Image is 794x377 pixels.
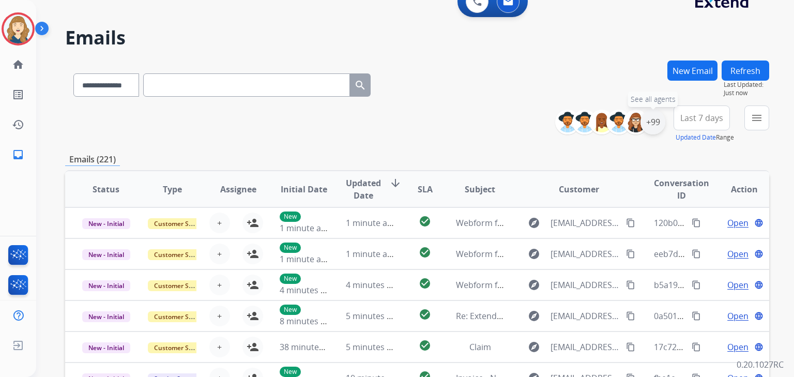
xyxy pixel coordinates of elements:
[754,280,764,290] mat-icon: language
[528,310,540,322] mat-icon: explore
[148,249,215,260] span: Customer Support
[419,215,431,228] mat-icon: check_circle
[93,183,119,195] span: Status
[528,279,540,291] mat-icon: explore
[551,341,620,353] span: [EMAIL_ADDRESS][DOMAIN_NAME]
[737,358,784,371] p: 0.20.1027RC
[209,244,230,264] button: +
[469,341,491,353] span: Claim
[280,253,331,265] span: 1 minute ago
[82,311,130,322] span: New - Initial
[217,310,222,322] span: +
[692,218,701,228] mat-icon: content_copy
[280,367,301,377] p: New
[217,341,222,353] span: +
[751,112,763,124] mat-icon: menu
[722,61,769,81] button: Refresh
[692,342,701,352] mat-icon: content_copy
[456,248,690,260] span: Webform from [EMAIL_ADDRESS][DOMAIN_NAME] on [DATE]
[280,212,301,222] p: New
[354,79,367,92] mat-icon: search
[247,341,259,353] mat-icon: person_add
[528,217,540,229] mat-icon: explore
[148,218,215,229] span: Customer Support
[280,305,301,315] p: New
[148,280,215,291] span: Customer Support
[419,339,431,352] mat-icon: check_circle
[626,280,635,290] mat-icon: content_copy
[82,280,130,291] span: New - Initial
[754,311,764,321] mat-icon: language
[727,310,749,322] span: Open
[247,217,259,229] mat-icon: person_add
[551,217,620,229] span: [EMAIL_ADDRESS][PERSON_NAME][DOMAIN_NAME]
[12,58,24,71] mat-icon: home
[4,14,33,43] img: avatar
[465,183,495,195] span: Subject
[724,89,769,97] span: Just now
[389,177,402,189] mat-icon: arrow_downward
[247,279,259,291] mat-icon: person_add
[418,183,433,195] span: SLA
[724,81,769,89] span: Last Updated:
[528,341,540,353] mat-icon: explore
[346,341,401,353] span: 5 minutes ago
[692,249,701,259] mat-icon: content_copy
[551,310,620,322] span: [EMAIL_ADDRESS][DOMAIN_NAME]
[209,275,230,295] button: +
[559,183,599,195] span: Customer
[640,110,665,134] div: +99
[727,279,749,291] span: Open
[346,279,401,291] span: 4 minutes ago
[626,218,635,228] mat-icon: content_copy
[676,133,734,142] span: Range
[12,88,24,101] mat-icon: list_alt
[281,183,327,195] span: Initial Date
[703,171,769,207] th: Action
[280,243,301,253] p: New
[82,218,130,229] span: New - Initial
[217,279,222,291] span: +
[280,315,335,327] span: 8 minutes ago
[754,342,764,352] mat-icon: language
[209,213,230,233] button: +
[626,342,635,352] mat-icon: content_copy
[209,306,230,326] button: +
[346,310,401,322] span: 5 minutes ago
[727,248,749,260] span: Open
[280,222,331,234] span: 1 minute ago
[754,249,764,259] mat-icon: language
[280,284,335,296] span: 4 minutes ago
[346,217,397,229] span: 1 minute ago
[346,248,397,260] span: 1 minute ago
[280,341,340,353] span: 38 minutes ago
[419,277,431,290] mat-icon: check_circle
[247,310,259,322] mat-icon: person_add
[528,248,540,260] mat-icon: explore
[346,177,381,202] span: Updated Date
[419,308,431,321] mat-icon: check_circle
[12,148,24,161] mat-icon: inbox
[65,153,120,166] p: Emails (221)
[12,118,24,131] mat-icon: history
[456,310,628,322] span: Re: Extend Product Protection Confirmation
[148,342,215,353] span: Customer Support
[217,248,222,260] span: +
[676,133,716,142] button: Updated Date
[680,116,723,120] span: Last 7 days
[674,105,730,130] button: Last 7 days
[82,342,130,353] span: New - Initial
[217,217,222,229] span: +
[419,246,431,259] mat-icon: check_circle
[654,177,709,202] span: Conversation ID
[667,61,717,81] button: New Email
[551,248,620,260] span: [EMAIL_ADDRESS][DOMAIN_NAME]
[692,280,701,290] mat-icon: content_copy
[456,279,690,291] span: Webform from [EMAIL_ADDRESS][DOMAIN_NAME] on [DATE]
[692,311,701,321] mat-icon: content_copy
[220,183,256,195] span: Assignee
[148,311,215,322] span: Customer Support
[551,279,620,291] span: [EMAIL_ADDRESS][DOMAIN_NAME]
[247,248,259,260] mat-icon: person_add
[727,341,749,353] span: Open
